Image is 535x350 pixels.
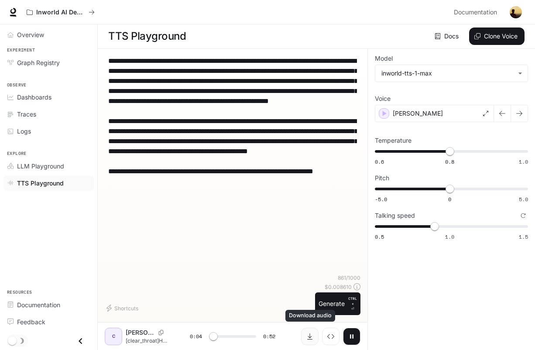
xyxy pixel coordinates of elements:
div: C [106,329,120,343]
span: 1.0 [519,158,528,165]
button: Clone Voice [469,27,525,45]
span: Documentation [454,7,497,18]
a: Feedback [3,314,94,329]
a: Dashboards [3,89,94,105]
a: Traces [3,106,94,122]
img: User avatar [510,6,522,18]
span: 0.6 [375,158,384,165]
a: Logs [3,124,94,139]
button: Shortcuts [105,301,142,315]
span: Feedback [17,317,45,326]
h1: TTS Playground [108,27,186,45]
a: Docs [433,27,462,45]
span: TTS Playground [17,178,64,188]
span: Logs [17,127,31,136]
span: 0:52 [263,332,275,341]
span: Graph Registry [17,58,60,67]
a: Overview [3,27,94,42]
p: [PERSON_NAME] [393,109,443,118]
p: Voice [375,96,391,102]
span: LLM Playground [17,161,64,171]
a: Graph Registry [3,55,94,70]
span: 0 [448,196,451,203]
p: 861 / 1000 [338,274,360,281]
span: Overview [17,30,44,39]
button: Close drawer [71,332,90,350]
a: Documentation [450,3,504,21]
p: $ 0.008610 [325,283,352,291]
span: 1.0 [445,233,454,240]
p: Talking speed [375,213,415,219]
p: ⏎ [348,296,357,312]
a: TTS Playground [3,175,94,191]
p: [clear_throat]He liked hobbies—digging ditches, thatching roofs, and most infamously, surrounding... [126,337,169,344]
span: Dashboards [17,93,51,102]
span: 0.8 [445,158,454,165]
a: Documentation [3,297,94,312]
span: 5.0 [519,196,528,203]
div: inworld-tts-1-max [381,69,514,78]
span: 0:04 [190,332,202,341]
button: Inspect [322,328,340,345]
p: Temperature [375,137,412,144]
button: Reset to default [518,211,528,220]
span: Traces [17,110,36,119]
button: Copy Voice ID [155,330,167,335]
p: CTRL + [348,296,357,306]
p: Pitch [375,175,389,181]
a: LLM Playground [3,158,94,174]
button: All workspaces [23,3,99,21]
span: Documentation [17,300,60,309]
div: inworld-tts-1-max [375,65,528,82]
p: Model [375,55,393,62]
span: 0.5 [375,233,384,240]
p: [PERSON_NAME] [126,328,155,337]
span: Dark mode toggle [8,336,17,345]
span: 1.5 [519,233,528,240]
button: Download audio [301,328,319,345]
p: Inworld AI Demos [36,9,85,16]
div: Download audio [285,310,335,322]
button: User avatar [507,3,525,21]
button: GenerateCTRL +⏎ [315,292,360,315]
span: -5.0 [375,196,387,203]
